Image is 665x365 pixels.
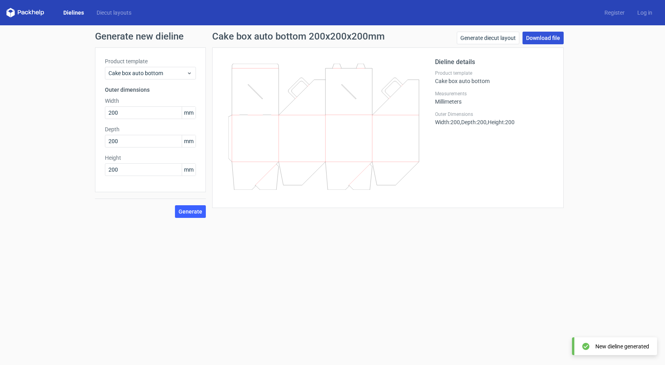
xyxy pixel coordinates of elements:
[57,9,90,17] a: Dielines
[108,69,186,77] span: Cake box auto bottom
[435,70,554,84] div: Cake box auto bottom
[435,70,554,76] label: Product template
[598,9,631,17] a: Register
[95,32,570,41] h1: Generate new dieline
[175,205,206,218] button: Generate
[435,119,460,125] span: Width : 200
[522,32,564,44] a: Download file
[457,32,519,44] a: Generate diecut layout
[435,57,554,67] h2: Dieline details
[105,97,196,105] label: Width
[435,91,554,97] label: Measurements
[435,111,554,117] label: Outer Dimensions
[105,86,196,94] h3: Outer dimensions
[182,164,196,176] span: mm
[486,119,515,125] span: , Height : 200
[182,107,196,119] span: mm
[105,125,196,133] label: Depth
[631,9,659,17] a: Log in
[105,57,196,65] label: Product template
[90,9,138,17] a: Diecut layouts
[460,119,486,125] span: , Depth : 200
[212,32,385,41] h1: Cake box auto bottom 200x200x200mm
[179,209,202,214] span: Generate
[182,135,196,147] span: mm
[435,91,554,105] div: Millimeters
[595,342,649,350] div: New dieline generated
[105,154,196,162] label: Height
